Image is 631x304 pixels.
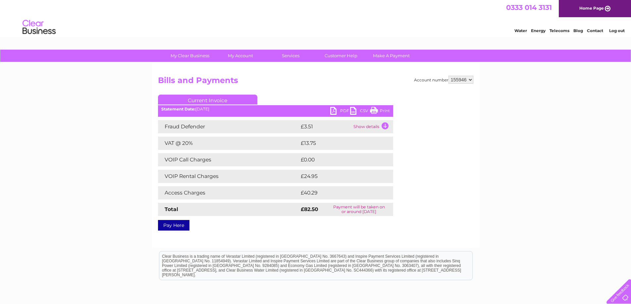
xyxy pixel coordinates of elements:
a: Blog [573,28,583,33]
a: My Clear Business [163,50,217,62]
a: Energy [531,28,546,33]
a: Make A Payment [364,50,419,62]
a: Water [514,28,527,33]
td: £13.75 [299,137,379,150]
td: VOIP Call Charges [158,153,299,166]
td: VAT @ 20% [158,137,299,150]
td: Access Charges [158,186,299,199]
a: My Account [213,50,268,62]
b: Statement Date: [161,107,195,111]
a: Current Invoice [158,95,257,105]
td: £0.00 [299,153,378,166]
td: £24.95 [299,170,380,183]
a: 0333 014 3131 [506,3,552,12]
a: Telecoms [550,28,569,33]
a: Contact [587,28,603,33]
div: Account number [414,76,473,84]
a: PDF [330,107,350,116]
a: Log out [609,28,625,33]
td: £40.29 [299,186,380,199]
div: [DATE] [158,107,393,111]
div: Clear Business is a trading name of Verastar Limited (registered in [GEOGRAPHIC_DATA] No. 3667643... [159,4,472,32]
a: Customer Help [314,50,368,62]
td: £3.51 [299,120,352,133]
td: Payment will be taken on or around [DATE] [325,203,393,216]
a: Pay Here [158,220,189,231]
td: Show details [352,120,393,133]
td: VOIP Rental Charges [158,170,299,183]
a: CSV [350,107,370,116]
strong: £82.50 [301,206,318,212]
h2: Bills and Payments [158,76,473,88]
td: Fraud Defender [158,120,299,133]
img: logo.png [22,17,56,37]
a: Services [263,50,318,62]
strong: Total [165,206,178,212]
a: Print [370,107,390,116]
